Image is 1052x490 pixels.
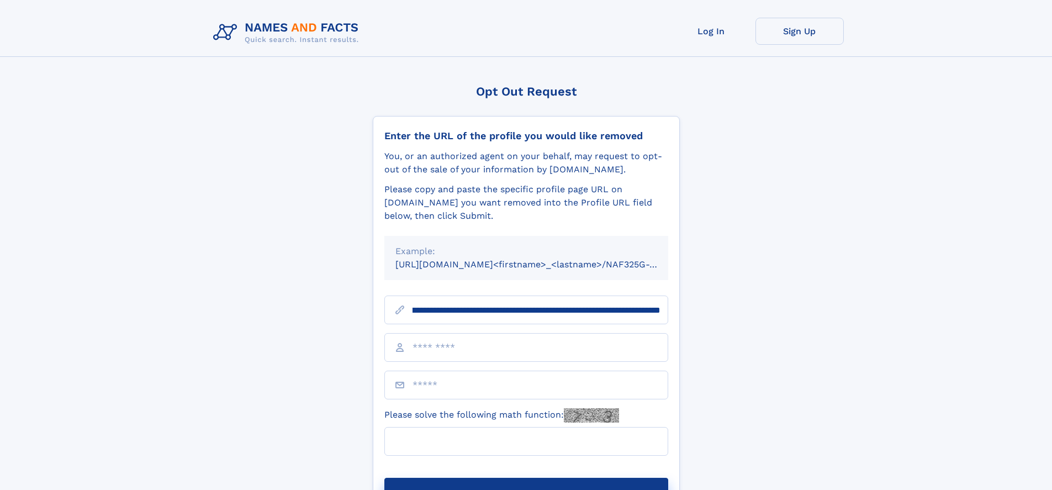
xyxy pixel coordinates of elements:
[209,18,368,48] img: Logo Names and Facts
[395,259,689,270] small: [URL][DOMAIN_NAME]<firstname>_<lastname>/NAF325G-xxxxxxxx
[384,150,668,176] div: You, or an authorized agent on your behalf, may request to opt-out of the sale of your informatio...
[755,18,844,45] a: Sign Up
[384,183,668,223] div: Please copy and paste the specific profile page URL on [DOMAIN_NAME] you want removed into the Pr...
[667,18,755,45] a: Log In
[384,130,668,142] div: Enter the URL of the profile you would like removed
[395,245,657,258] div: Example:
[384,408,619,423] label: Please solve the following math function:
[373,85,680,98] div: Opt Out Request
